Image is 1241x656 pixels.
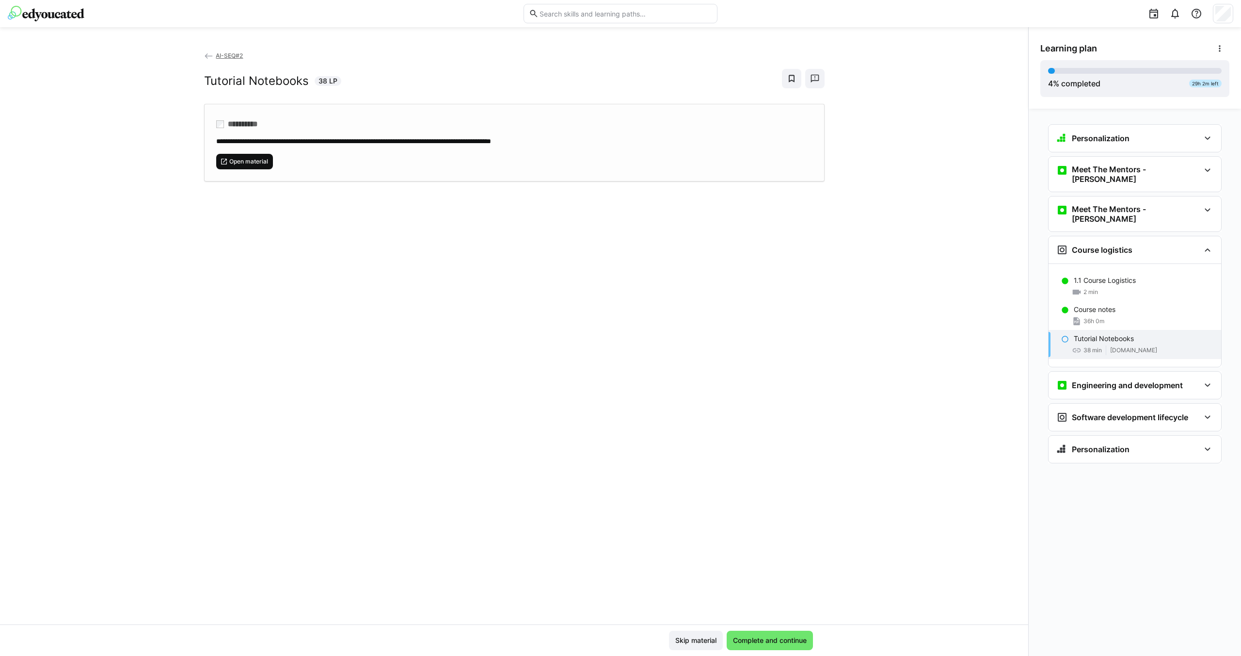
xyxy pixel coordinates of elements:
a: AI-SEQ#2 [204,52,243,59]
button: Complete and continue [727,631,813,650]
span: Complete and continue [732,636,808,645]
p: Course notes [1074,305,1115,314]
h3: Meet The Mentors - [PERSON_NAME] [1072,204,1200,224]
span: 36h 0m [1083,317,1104,325]
p: Tutorial Notebooks [1074,334,1134,344]
input: Search skills and learning paths… [539,9,712,18]
span: Learning plan [1040,43,1097,54]
h3: Software development lifecycle [1072,412,1188,422]
span: Skip material [674,636,718,645]
button: Open material [216,154,273,169]
p: 1.1 Course Logistics [1074,276,1136,285]
h3: Engineering and development [1072,380,1183,390]
span: 2 min [1083,288,1098,296]
h3: Course logistics [1072,245,1132,255]
button: Skip material [669,631,723,650]
span: AI-SEQ#2 [216,52,243,59]
h2: Tutorial Notebooks [204,74,309,88]
h3: Personalization [1072,444,1130,454]
div: 29h 2m left [1189,80,1222,87]
span: 38 LP [318,76,337,86]
span: 38 min [1083,346,1102,354]
span: Open material [228,158,269,165]
span: 4 [1048,79,1053,88]
div: % completed [1048,78,1100,89]
h3: Meet The Mentors - [PERSON_NAME] [1072,164,1200,184]
span: [DOMAIN_NAME] [1110,346,1157,354]
h3: Personalization [1072,133,1130,143]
